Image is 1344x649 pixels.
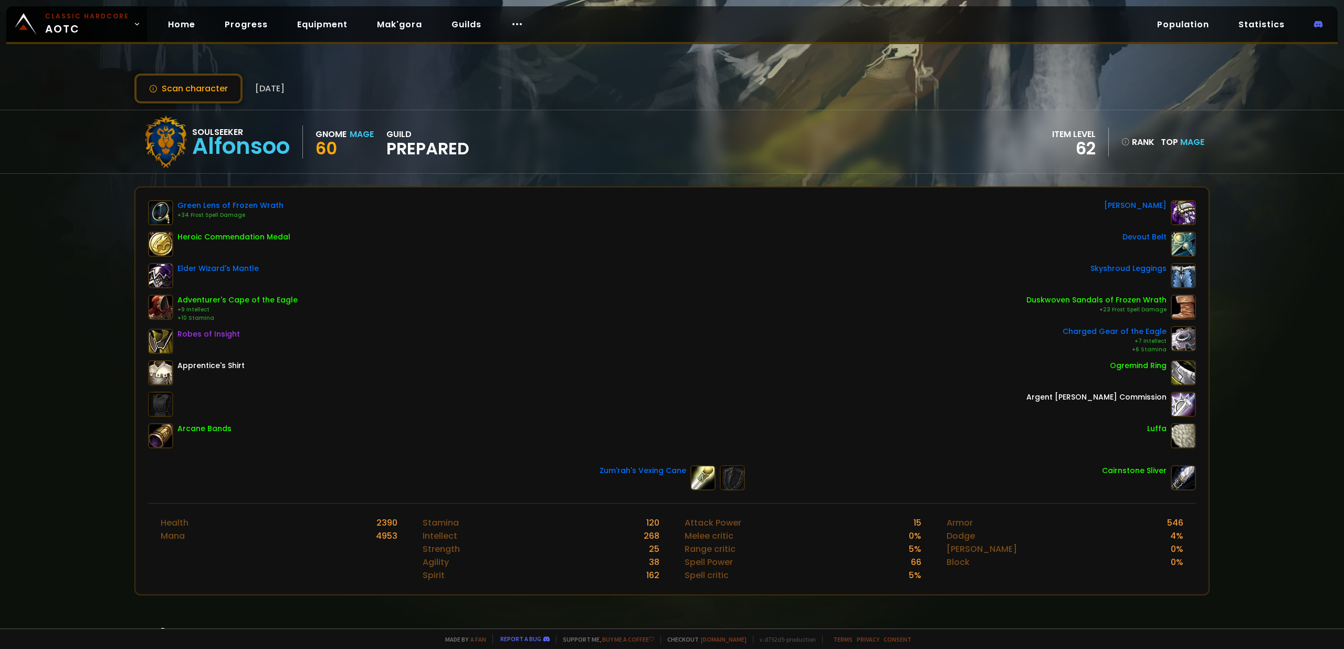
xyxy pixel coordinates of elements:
img: item-19141 [1171,423,1196,448]
div: Apprentice's Shirt [177,360,245,371]
div: 0 % [1171,556,1183,569]
div: guild [386,128,469,156]
a: a fan [470,635,486,643]
div: 66 [911,556,921,569]
img: item-13013 [148,263,173,288]
span: Prepared [386,141,469,156]
span: 60 [316,137,337,160]
div: 546 [1167,516,1183,529]
img: item-9461 [1171,326,1196,351]
img: item-10504 [148,200,173,225]
div: Intellect [423,529,457,542]
div: Arcane Bands [177,423,232,434]
div: Heroic Commendation Medal [177,232,290,243]
img: item-8285 [148,423,173,448]
a: Report a bug [500,635,541,643]
div: Robes of Insight [177,329,240,340]
div: Green Lens of Frozen Wrath [177,200,283,211]
a: Population [1149,14,1217,35]
small: Classic Hardcore [45,12,129,21]
div: Attack Power [685,516,741,529]
div: Melee critic [685,529,733,542]
span: Made by [439,635,486,643]
img: item-18083 [1171,200,1196,225]
div: Devout Belt [1122,232,1167,243]
div: 4953 [376,529,397,542]
div: Alfonsoo [192,139,290,154]
div: 0 % [909,529,921,542]
div: 25 [649,542,659,556]
div: +9 Intellect [177,306,298,314]
a: Mak'gora [369,14,430,35]
a: Classic HardcoreAOTC [6,6,147,42]
div: 5 % [909,569,921,582]
img: item-16696 [1171,232,1196,257]
img: item-10258 [148,295,173,320]
div: Dodge [947,529,975,542]
button: Scan character [134,74,243,103]
div: Spell critic [685,569,729,582]
span: Mage [1180,136,1204,148]
span: Support me, [556,635,654,643]
span: AOTC [45,12,129,37]
img: item-10058 [1171,295,1196,320]
div: 5 % [909,542,921,556]
img: item-6096 [148,360,173,385]
div: Stamina [423,516,459,529]
div: Agility [423,556,449,569]
div: Spell Power [685,556,733,569]
a: Buy me a coffee [602,635,654,643]
div: Top [1161,135,1204,149]
div: Zum'rah's Vexing Cane [600,465,686,476]
div: Cairnstone Sliver [1102,465,1167,476]
div: Ogremind Ring [1110,360,1167,371]
div: Skyshroud Leggings [1090,263,1167,274]
img: item-9654 [1171,465,1196,490]
div: +10 Stamina [177,314,298,322]
div: 62 [1052,141,1096,156]
a: [DOMAIN_NAME] [701,635,747,643]
div: 2390 [376,516,397,529]
div: Spirit [423,569,445,582]
div: +7 Intellect [1063,337,1167,346]
div: 162 [646,569,659,582]
a: Consent [884,635,911,643]
img: item-940 [148,329,173,354]
div: Charged Gear of the Eagle [1063,326,1167,337]
div: Argent [PERSON_NAME] Commission [1026,392,1167,403]
span: [DATE] [255,82,285,95]
div: Mage [350,128,374,141]
div: 120 [646,516,659,529]
div: Range critic [685,542,736,556]
div: Adventurer's Cape of the Eagle [177,295,298,306]
div: 4 % [1170,529,1183,542]
a: Progress [216,14,276,35]
a: Terms [833,635,853,643]
div: 15 [913,516,921,529]
a: Privacy [857,635,879,643]
div: Strength [423,542,460,556]
div: +34 Frost Spell Damage [177,211,283,219]
img: item-15799 [148,232,173,257]
div: Gnome [316,128,346,141]
div: item level [1052,128,1096,141]
div: +6 Stamina [1063,346,1167,354]
div: Armor [947,516,973,529]
div: Soulseeker [192,125,290,139]
img: item-13170 [1171,263,1196,288]
span: Checkout [660,635,747,643]
div: Duskwoven Sandals of Frozen Wrath [1026,295,1167,306]
a: Home [160,14,204,35]
img: item-1993 [1171,360,1196,385]
div: Luffa [1147,423,1167,434]
a: Guilds [443,14,490,35]
div: Block [947,556,970,569]
div: 38 [649,556,659,569]
div: Health [161,516,188,529]
div: [PERSON_NAME] [947,542,1017,556]
a: Statistics [1230,14,1293,35]
img: item-18082 [690,465,716,490]
div: rank [1121,135,1154,149]
span: v. d752d5 - production [753,635,816,643]
div: Elder Wizard's Mantle [177,263,259,274]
